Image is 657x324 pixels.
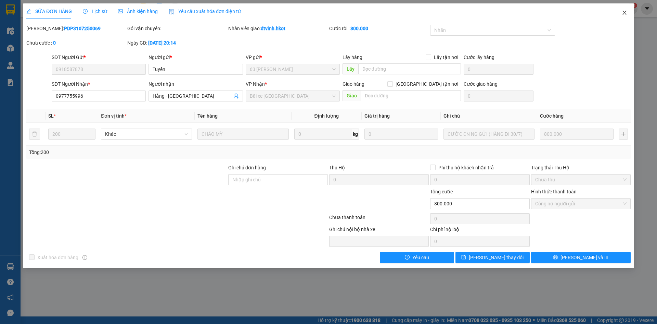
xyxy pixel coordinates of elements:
span: Cước hàng [540,113,564,119]
div: Cước rồi : [329,25,429,32]
div: SĐT Người Gửi [52,53,146,61]
button: exclamation-circleYêu cầu [380,252,454,263]
span: Định lượng [314,113,339,119]
button: Close [615,3,634,23]
div: Gói vận chuyển: [127,25,227,32]
div: [PERSON_NAME]: [26,25,126,32]
span: SL [48,113,54,119]
span: Giao [343,90,361,101]
b: 0 [53,40,56,46]
span: Lấy [343,63,358,74]
div: Tổng: 200 [29,148,254,156]
b: PDP3107250069 [64,26,101,31]
span: Chưa thu [535,175,627,185]
b: [DATE] 20:14 [148,40,176,46]
th: Ghi chú [441,109,537,123]
span: Ảnh kiện hàng [118,9,158,14]
div: Trạng thái Thu Hộ [531,164,631,171]
span: Lấy hàng [343,55,362,60]
span: Giá trị hàng [364,113,390,119]
img: icon [169,9,174,14]
b: 800.000 [350,26,368,31]
input: 0 [540,129,614,140]
span: clock-circle [83,9,88,14]
span: Công nợ người gửi [535,199,627,209]
span: save [461,255,466,260]
label: Cước giao hàng [464,81,498,87]
input: Cước giao hàng [464,91,533,101]
label: Ghi chú đơn hàng [228,165,266,170]
span: Giao hàng [343,81,364,87]
span: kg [352,129,359,140]
span: VP Nhận [246,81,265,87]
span: SỬA ĐƠN HÀNG [26,9,72,14]
button: save[PERSON_NAME] thay đổi [455,252,530,263]
span: Đơn vị tính [101,113,127,119]
div: Ngày GD: [127,39,227,47]
span: exclamation-circle [405,255,410,260]
span: user-add [233,93,239,99]
input: VD: Bàn, Ghế [197,129,288,140]
div: Ghi chú nội bộ nhà xe [329,226,429,236]
label: Cước lấy hàng [464,55,494,60]
input: Dọc đường [358,63,461,74]
div: SĐT Người Nhận [52,80,146,88]
button: printer[PERSON_NAME] và In [531,252,631,263]
span: info-circle [82,255,87,260]
div: VP gửi [246,53,340,61]
input: Dọc đường [361,90,461,101]
span: Bãi xe Thạch Bàn [250,91,336,101]
span: close [622,10,627,15]
button: plus [619,129,628,140]
input: Cước lấy hàng [464,64,533,75]
span: [PERSON_NAME] và In [561,254,608,261]
span: Thu Hộ [329,165,345,170]
span: Xuất hóa đơn hàng [35,254,81,261]
span: [GEOGRAPHIC_DATA] tận nơi [393,80,461,88]
button: delete [29,129,40,140]
span: Lịch sử [83,9,107,14]
div: Chưa cước : [26,39,126,47]
div: Người gửi [149,53,243,61]
input: Ghi chú đơn hàng [228,174,328,185]
input: 0 [364,129,438,140]
span: picture [118,9,123,14]
span: Tổng cước [430,189,453,194]
input: Ghi Chú [443,129,534,140]
span: 63 Phan Đình Phùng [250,64,336,74]
div: Nhân viên giao: [228,25,328,32]
b: dtvinh.hkot [261,26,285,31]
span: Yêu cầu [412,254,429,261]
span: edit [26,9,31,14]
span: Lấy tận nơi [431,53,461,61]
span: printer [553,255,558,260]
span: [PERSON_NAME] thay đổi [469,254,524,261]
span: Khác [105,129,188,139]
div: Người nhận [149,80,243,88]
label: Hình thức thanh toán [531,189,577,194]
span: Phí thu hộ khách nhận trả [436,164,497,171]
span: Yêu cầu xuất hóa đơn điện tử [169,9,241,14]
span: Tên hàng [197,113,218,119]
div: Chưa thanh toán [328,214,429,226]
div: Chi phí nội bộ [430,226,530,236]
